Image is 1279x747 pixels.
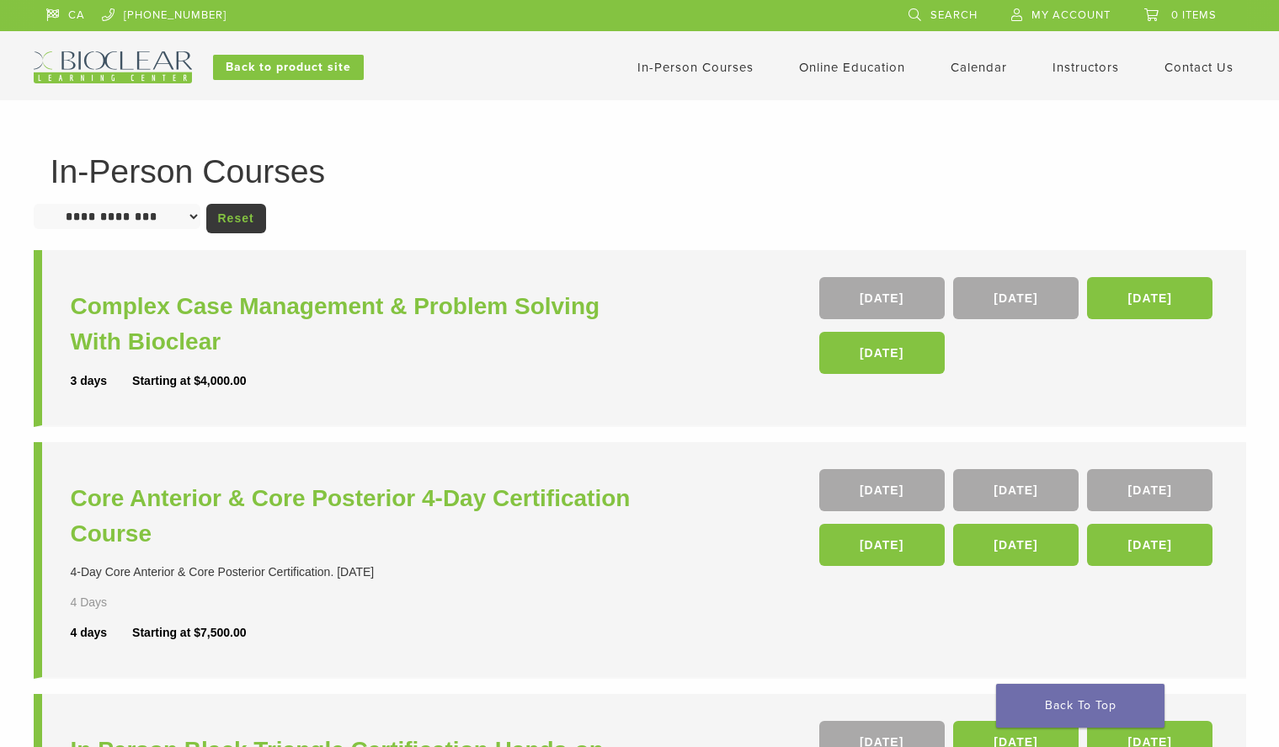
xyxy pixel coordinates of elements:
a: Back To Top [996,684,1164,728]
a: [DATE] [819,332,945,374]
div: , , , , , [819,469,1218,574]
a: [DATE] [953,524,1079,566]
img: Bioclear [34,51,192,83]
div: Starting at $4,000.00 [132,372,246,390]
a: Complex Case Management & Problem Solving With Bioclear [71,289,644,360]
a: [DATE] [1087,524,1212,566]
a: In-Person Courses [637,60,754,75]
div: 4 days [71,624,133,642]
h1: In-Person Courses [51,155,1229,188]
a: [DATE] [953,277,1079,319]
a: [DATE] [1087,469,1212,511]
a: Instructors [1053,60,1119,75]
a: [DATE] [819,469,945,511]
span: Search [930,8,978,22]
div: Starting at $7,500.00 [132,624,246,642]
div: 4 Days [71,594,157,611]
div: 4-Day Core Anterior & Core Posterior Certification. [DATE] [71,563,644,581]
a: Back to product site [213,55,364,80]
a: [DATE] [1087,277,1212,319]
a: [DATE] [953,469,1079,511]
a: Contact Us [1164,60,1234,75]
a: Reset [206,204,266,233]
div: , , , [819,277,1218,382]
div: 3 days [71,372,133,390]
span: 0 items [1171,8,1217,22]
a: Core Anterior & Core Posterior 4-Day Certification Course [71,481,644,552]
span: My Account [1031,8,1111,22]
a: [DATE] [819,277,945,319]
a: Online Education [799,60,905,75]
a: Calendar [951,60,1007,75]
a: [DATE] [819,524,945,566]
